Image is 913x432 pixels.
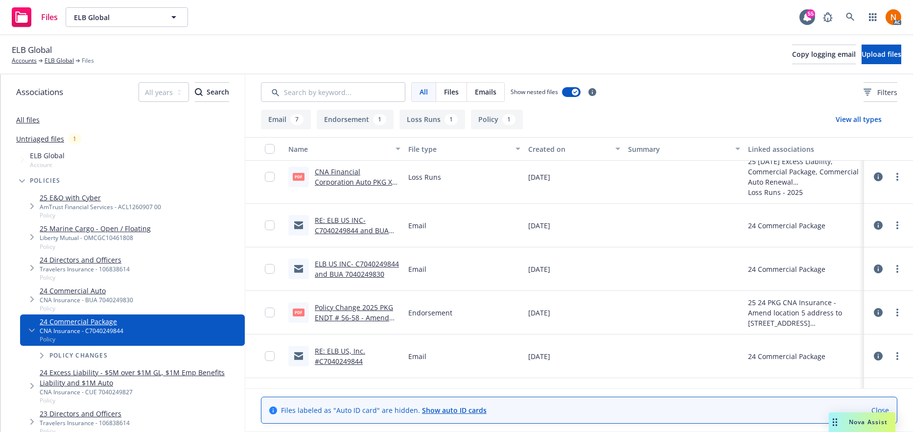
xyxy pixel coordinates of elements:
[293,309,304,316] span: pdf
[261,110,311,129] button: Email
[408,264,426,274] span: Email
[891,219,903,231] a: more
[877,87,897,97] span: Filters
[475,87,496,97] span: Emails
[261,82,405,102] input: Search by keyword...
[408,172,441,182] span: Loss Runs
[40,316,123,327] a: 24 Commercial Package
[792,49,856,59] span: Copy logging email
[444,87,459,97] span: Files
[891,307,903,318] a: more
[265,308,275,317] input: Toggle Row Selected
[871,405,889,415] a: Close
[408,220,426,231] span: Email
[528,220,550,231] span: [DATE]
[16,86,63,98] span: Associations
[40,419,130,427] div: Travelers Insurance - 106838614
[40,192,161,203] a: 25 E&O with Cyber
[849,418,888,426] span: Nova Assist
[82,56,94,65] span: Files
[748,297,860,328] div: 25 24 PKG CNA Insurance - Amend location 5 address to [STREET_ADDRESS][PERSON_NAME][PERSON_NAME],...
[829,412,895,432] button: Nova Assist
[40,234,151,242] div: Liberty Mutual - OMCGC10461808
[818,7,838,27] a: Report a Bug
[195,82,229,102] button: SearchSearch
[744,137,864,161] button: Linked associations
[864,87,897,97] span: Filters
[281,405,487,415] span: Files labeled as "Auto ID card" are hidden.
[40,396,241,405] span: Policy
[502,114,515,125] div: 1
[829,412,841,432] div: Drag to move
[315,303,400,374] a: Policy Change 2025 PKG ENDT # 56-58 - Amend location 5 address to [STREET_ADDRESS][PERSON_NAME], ...
[891,263,903,275] a: more
[40,223,151,234] a: 25 Marine Cargo - Open / Floating
[290,114,304,125] div: 7
[317,110,394,129] button: Endorsement
[748,264,825,274] div: 24 Commercial Package
[265,220,275,230] input: Toggle Row Selected
[49,353,108,359] span: Policy changes
[528,308,550,318] span: [DATE]
[891,171,903,183] a: more
[841,7,860,27] a: Search
[864,82,897,102] button: Filters
[265,144,275,154] input: Select all
[315,216,389,245] a: RE: ELB US INC- C7040249844 and BUA 7040249830
[862,49,901,59] span: Upload files
[792,45,856,64] button: Copy logging email
[862,45,901,64] button: Upload files
[265,264,275,274] input: Toggle Row Selected
[265,351,275,361] input: Toggle Row Selected
[40,304,133,312] span: Policy
[16,134,64,144] a: Untriaged files
[8,3,62,31] a: Files
[624,137,744,161] button: Summary
[74,12,159,23] span: ELB Global
[30,178,61,184] span: Policies
[891,350,903,362] a: more
[373,114,386,125] div: 1
[40,335,123,343] span: Policy
[408,144,510,154] div: File type
[524,137,624,161] button: Created on
[408,351,426,361] span: Email
[45,56,74,65] a: ELB Global
[288,144,390,154] div: Name
[528,172,550,182] span: [DATE]
[16,115,40,124] a: All files
[528,144,609,154] div: Created on
[195,83,229,101] div: Search
[265,172,275,182] input: Toggle Row Selected
[40,388,241,396] div: CNA Insurance - CUE 7040249827
[863,7,883,27] a: Switch app
[886,9,901,25] img: photo
[528,351,550,361] span: [DATE]
[40,367,241,388] a: 24 Excess Liability - $5M over $1M GL, $1M Emp Benefits Liability and $1M Auto
[628,144,729,154] div: Summary
[40,286,133,296] a: 24 Commercial Auto
[12,44,52,56] span: ELB Global
[315,167,400,207] a: CNA Financial Corporation Auto PKG XS [DATE] - [DATE] Loss Runs - Valued [DATE].pdf
[293,173,304,180] span: pdf
[284,137,404,161] button: Name
[40,203,161,211] div: AmTrust Financial Services - ACL1260907 00
[30,161,65,169] span: Account
[748,187,860,197] div: Loss Runs - 2025
[748,220,825,231] div: 24 Commercial Package
[315,346,365,366] a: RE: ELB US, Inc. #C7040249844
[806,9,815,18] div: 55
[40,255,130,265] a: 24 Directors and Officers
[748,351,825,361] div: 24 Commercial Package
[40,273,130,282] span: Policy
[420,87,428,97] span: All
[315,259,399,279] a: ELB US INC- C7040249844 and BUA 7040249830
[40,242,151,251] span: Policy
[68,133,81,144] div: 1
[40,265,130,273] div: Travelers Insurance - 106838614
[41,13,58,21] span: Files
[40,296,133,304] div: CNA Insurance - BUA 7040249830
[30,150,65,161] span: ELB Global
[40,211,161,219] span: Policy
[511,88,558,96] span: Show nested files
